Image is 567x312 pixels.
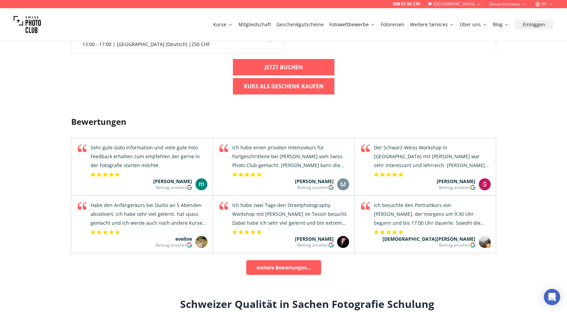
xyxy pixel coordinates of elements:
img: Swiss photo club [14,11,41,38]
button: Fotowettbewerbe [327,20,378,29]
a: Geschenkgutscheine [277,21,324,28]
button: Über uns [457,20,490,29]
button: Blog [490,20,512,29]
a: Über uns [460,21,487,28]
a: Blog [493,21,509,28]
button: Weitere Services [407,20,457,29]
h3: Schweizer Qualität in Sachen Fotografie Schulung [180,298,496,310]
a: Jetzt buchen [233,59,334,75]
div: Open Intercom Messenger [544,289,560,305]
a: Kurse [213,21,233,28]
b: Kurs als Geschenk kaufen [244,82,324,90]
a: Mitgliedschaft [238,21,271,28]
a: Fotoreisen [381,21,405,28]
a: Weitere Services [410,21,454,28]
b: Jetzt buchen [265,63,303,71]
button: Mitgliedschaft [236,20,274,29]
button: Fotoreisen [378,20,407,29]
div: 13:00 - 17:00 | [GEOGRAPHIC_DATA] (Deutsch) | 250 CHF [82,41,210,48]
a: Kurs als Geschenk kaufen [233,78,334,94]
a: 058 51 00 270 [393,1,420,7]
h3: Bewertungen [71,116,496,127]
button: Kurse [210,20,236,29]
button: Geschenkgutscheine [274,20,327,29]
a: Fotowettbewerbe [329,21,375,28]
button: Einloggen [515,20,553,29]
